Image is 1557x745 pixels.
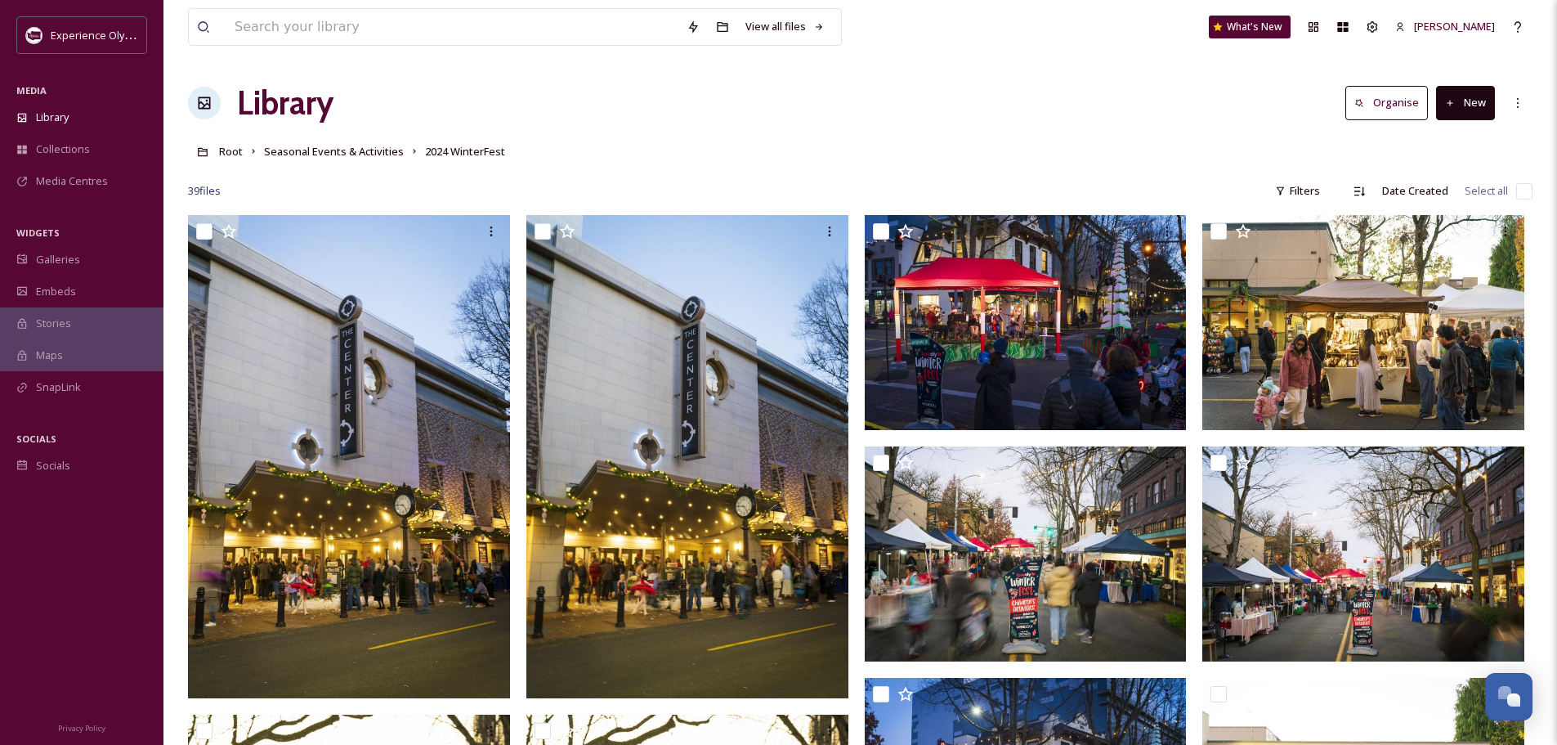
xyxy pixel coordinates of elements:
[36,458,70,473] span: Socials
[737,11,833,43] a: View all files
[1209,16,1291,38] a: What's New
[58,717,105,737] a: Privacy Policy
[1202,447,1524,662] img: 2024 WinterFest (25).jpg
[36,379,81,395] span: SnapLink
[36,348,63,363] span: Maps
[16,433,56,445] span: SOCIALS
[36,252,80,267] span: Galleries
[36,141,90,157] span: Collections
[1436,86,1495,119] button: New
[1267,175,1328,207] div: Filters
[237,79,333,128] a: Library
[219,144,243,159] span: Root
[51,27,148,43] span: Experience Olympia
[36,284,76,299] span: Embeds
[188,215,510,698] img: 2024 WinterFest (31).jpg
[36,173,108,189] span: Media Centres
[1414,19,1495,34] span: [PERSON_NAME]
[264,141,404,161] a: Seasonal Events & Activities
[226,9,678,45] input: Search your library
[16,227,60,239] span: WIDGETS
[1202,215,1524,430] img: 2024 WinterFest (16).jpg
[188,183,221,199] span: 39 file s
[264,144,404,159] span: Seasonal Events & Activities
[1345,86,1428,119] button: Organise
[865,215,1187,430] img: 2024 WinterFest (32).jpg
[36,316,71,331] span: Stories
[1465,183,1508,199] span: Select all
[58,723,105,734] span: Privacy Policy
[26,27,43,43] img: download.jpeg
[219,141,243,161] a: Root
[1387,11,1503,43] a: [PERSON_NAME]
[16,84,47,96] span: MEDIA
[1485,673,1532,720] button: Open Chat
[1374,175,1456,207] div: Date Created
[36,110,69,125] span: Library
[865,447,1187,662] img: 2024 WinterFest (27).jpg
[526,215,848,698] img: 2024 WinterFest (9).jpg
[425,141,505,161] a: 2024 WinterFest
[425,144,505,159] span: 2024 WinterFest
